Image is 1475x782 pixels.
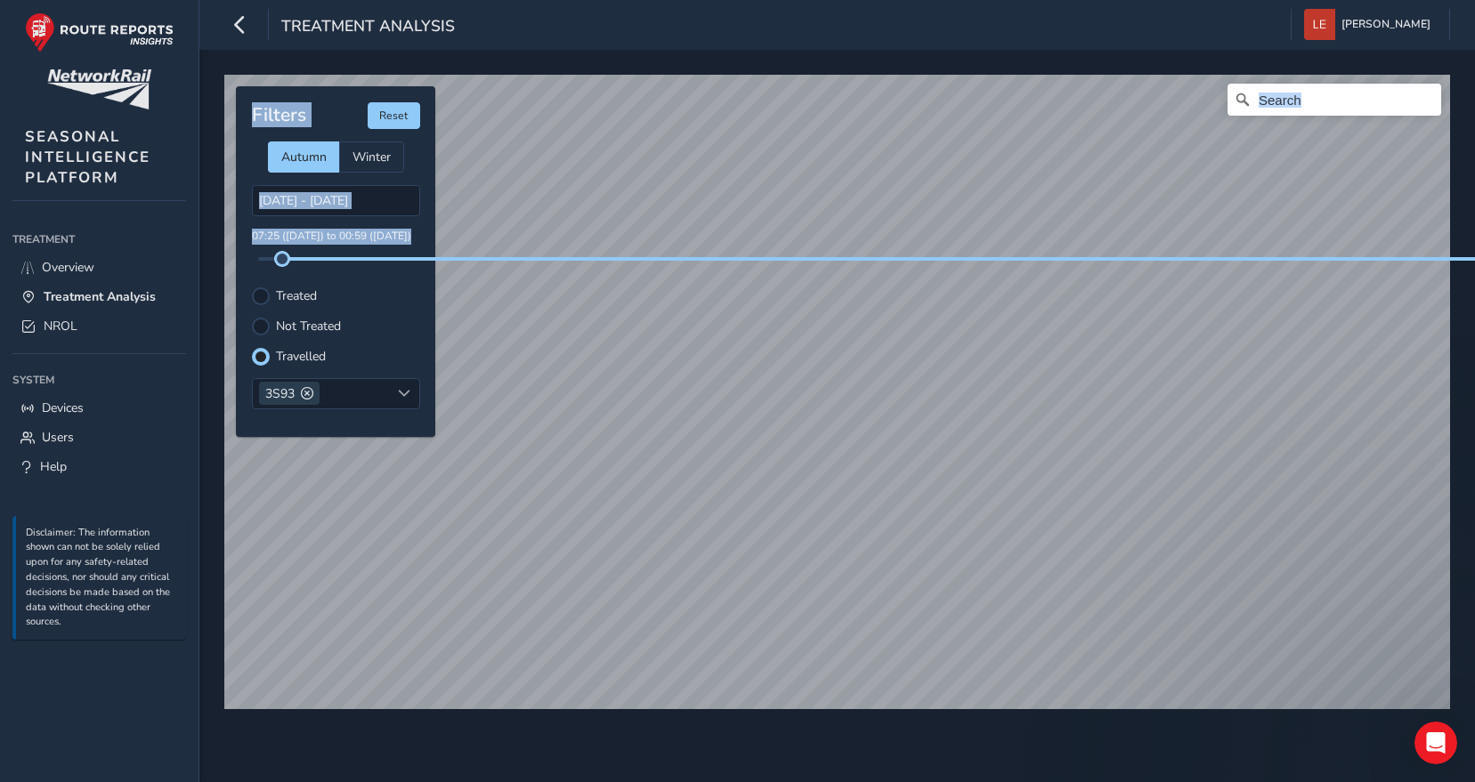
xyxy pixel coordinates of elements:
[1304,9,1335,40] img: diamond-layout
[268,141,339,173] div: Autumn
[42,399,84,416] span: Devices
[276,351,326,363] label: Travelled
[12,282,186,311] a: Treatment Analysis
[1341,9,1430,40] span: [PERSON_NAME]
[40,458,67,475] span: Help
[25,12,174,52] img: rr logo
[281,15,455,40] span: Treatment Analysis
[281,149,327,165] span: Autumn
[252,104,306,126] h4: Filters
[44,288,156,305] span: Treatment Analysis
[1228,84,1441,116] input: Search
[368,102,420,129] button: Reset
[42,429,74,446] span: Users
[12,393,186,423] a: Devices
[12,367,186,393] div: System
[1304,9,1437,40] button: [PERSON_NAME]
[12,452,186,481] a: Help
[12,423,186,452] a: Users
[1414,722,1457,764] iframe: Intercom live chat
[12,226,186,253] div: Treatment
[42,259,94,276] span: Overview
[276,290,317,302] label: Treated
[276,320,341,333] label: Not Treated
[12,253,186,282] a: Overview
[252,229,420,245] p: 07:25 ([DATE]) to 00:59 ([DATE])
[26,526,177,631] p: Disclaimer: The information shown can not be solely relied upon for any safety-related decisions,...
[353,149,391,165] span: Winter
[44,318,77,335] span: NROL
[12,311,186,341] a: NROL
[224,75,1450,722] canvas: Map
[25,126,150,188] span: SEASONAL INTELLIGENCE PLATFORM
[265,385,295,402] span: 3S93
[339,141,404,173] div: Winter
[47,69,151,109] img: customer logo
